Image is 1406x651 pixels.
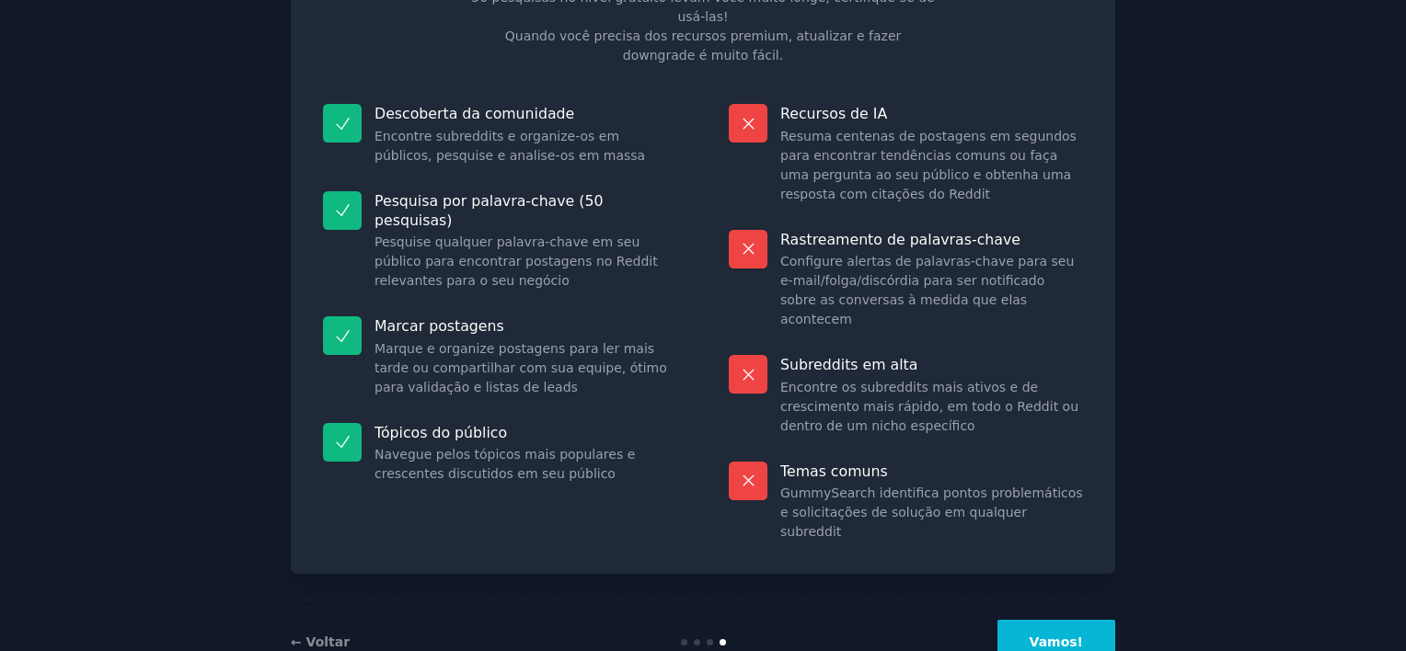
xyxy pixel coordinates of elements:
[780,252,1083,329] dd: Configure alertas de palavras-chave para seu e-mail/folga/discórdia para ser notificado sobre as ...
[780,104,1083,123] p: Recursos de IA
[375,316,677,336] p: Marcar postagens
[780,378,1083,436] dd: Encontre os subreddits mais ativos e de crescimento mais rápido, em todo o Reddit ou dentro de um...
[291,634,350,649] a: ← Voltar
[375,191,677,230] p: Pesquisa por palavra-chave (50 pesquisas)
[780,230,1083,249] p: Rastreamento de palavras-chave
[375,339,677,397] dd: Marque e organize postagens para ler mais tarde ou compartilhar com sua equipe, ótimo para valida...
[780,462,1083,481] p: Temas comuns
[375,445,677,484] dd: Navegue pelos tópicos mais populares e crescentes discutidos em seu público
[375,127,677,166] dd: Encontre subreddits e organize-os em públicos, pesquise e analise-os em massa
[375,423,677,442] p: Tópicos do público
[780,355,1083,374] p: Subreddits em alta
[375,104,677,123] p: Descoberta da comunidade
[780,484,1083,542] dd: GummySearch identifica pontos problemáticos e solicitações de solução em qualquer subreddit
[375,233,677,291] dd: Pesquise qualquer palavra-chave em seu público para encontrar postagens no Reddit relevantes para...
[780,127,1083,204] dd: Resuma centenas de postagens em segundos para encontrar tendências comuns ou faça uma pergunta ao...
